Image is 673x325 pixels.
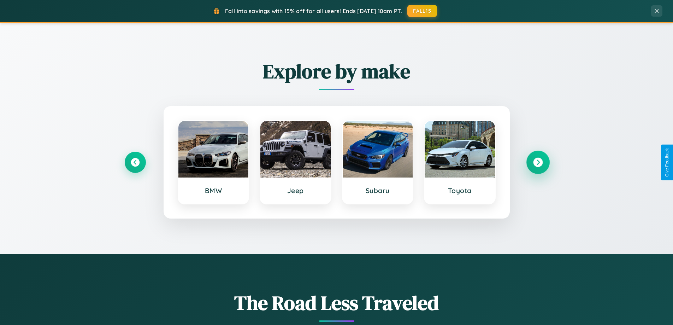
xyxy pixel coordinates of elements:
[350,186,406,195] h3: Subaru
[125,289,549,317] h1: The Road Less Traveled
[665,148,669,177] div: Give Feedback
[267,186,324,195] h3: Jeep
[185,186,242,195] h3: BMW
[407,5,437,17] button: FALL15
[225,7,402,14] span: Fall into savings with 15% off for all users! Ends [DATE] 10am PT.
[432,186,488,195] h3: Toyota
[125,58,549,85] h2: Explore by make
